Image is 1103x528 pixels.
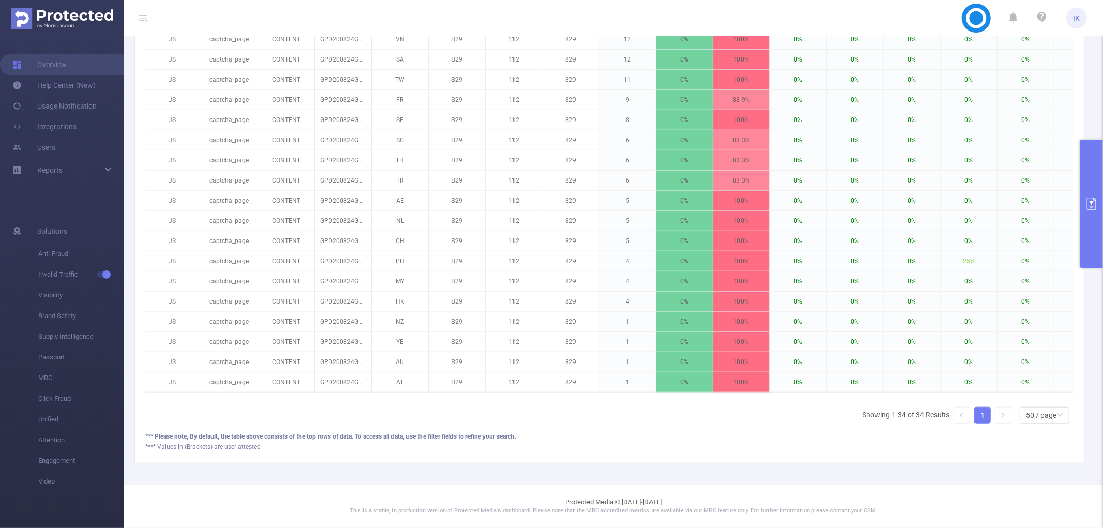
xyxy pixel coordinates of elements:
[144,251,201,271] p: JS
[201,150,258,170] p: captcha_page
[998,130,1054,150] p: 0%
[770,231,826,251] p: 0%
[315,251,371,271] p: GPD200824GAM
[315,231,371,251] p: GPD200824GAM
[372,332,428,352] p: YE
[258,90,314,110] p: CONTENT
[37,166,63,174] span: Reports
[37,160,63,180] a: Reports
[770,171,826,190] p: 0%
[372,231,428,251] p: CH
[258,251,314,271] p: CONTENT
[656,271,713,291] p: 0%
[941,150,997,170] p: 0%
[429,150,485,170] p: 829
[959,412,965,418] i: icon: left
[656,332,713,352] p: 0%
[656,29,713,49] p: 0%
[315,191,371,210] p: GPD200824GAM
[656,251,713,271] p: 0%
[258,70,314,89] p: CONTENT
[827,150,883,170] p: 0%
[258,171,314,190] p: CONTENT
[315,271,371,291] p: GPD200824GAM
[372,90,428,110] p: FR
[429,292,485,311] p: 829
[713,292,769,311] p: 100%
[827,110,883,130] p: 0%
[713,251,769,271] p: 100%
[770,292,826,311] p: 0%
[429,231,485,251] p: 829
[144,211,201,231] p: JS
[12,96,97,116] a: Usage Notification
[713,171,769,190] p: 83.3%
[258,231,314,251] p: CONTENT
[770,130,826,150] p: 0%
[599,271,656,291] p: 4
[315,150,371,170] p: GPD200824GAM
[144,29,201,49] p: JS
[941,292,997,311] p: 0%
[38,471,124,492] span: Video
[827,292,883,311] p: 0%
[201,29,258,49] p: captcha_page
[827,231,883,251] p: 0%
[599,110,656,130] p: 8
[38,347,124,368] span: Passport
[372,130,428,150] p: SG
[38,388,124,409] span: Click Fraud
[372,251,428,271] p: PH
[542,211,599,231] p: 829
[372,150,428,170] p: TH
[486,29,542,49] p: 112
[998,90,1054,110] p: 0%
[144,110,201,130] p: JS
[372,191,428,210] p: AE
[656,191,713,210] p: 0%
[884,211,940,231] p: 0%
[998,191,1054,210] p: 0%
[201,332,258,352] p: captcha_page
[941,90,997,110] p: 0%
[1026,408,1056,423] div: 50 / page
[599,231,656,251] p: 5
[542,271,599,291] p: 829
[884,70,940,89] p: 0%
[258,130,314,150] p: CONTENT
[827,130,883,150] p: 0%
[429,171,485,190] p: 829
[542,50,599,69] p: 829
[258,292,314,311] p: CONTENT
[372,50,428,69] p: SA
[372,292,428,311] p: HK
[372,110,428,130] p: SE
[998,50,1054,69] p: 0%
[429,332,485,352] p: 829
[486,130,542,150] p: 112
[656,150,713,170] p: 0%
[827,29,883,49] p: 0%
[542,312,599,331] p: 829
[542,70,599,89] p: 829
[144,171,201,190] p: JS
[599,251,656,271] p: 4
[12,137,55,158] a: Users
[599,332,656,352] p: 1
[258,312,314,331] p: CONTENT
[998,292,1054,311] p: 0%
[144,150,201,170] p: JS
[486,110,542,130] p: 112
[884,231,940,251] p: 0%
[770,251,826,271] p: 0%
[429,110,485,130] p: 829
[38,306,124,326] span: Brand Safety
[258,29,314,49] p: CONTENT
[656,312,713,331] p: 0%
[599,191,656,210] p: 5
[770,332,826,352] p: 0%
[201,191,258,210] p: captcha_page
[884,50,940,69] p: 0%
[975,408,990,423] a: 1
[11,8,113,29] img: Protected Media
